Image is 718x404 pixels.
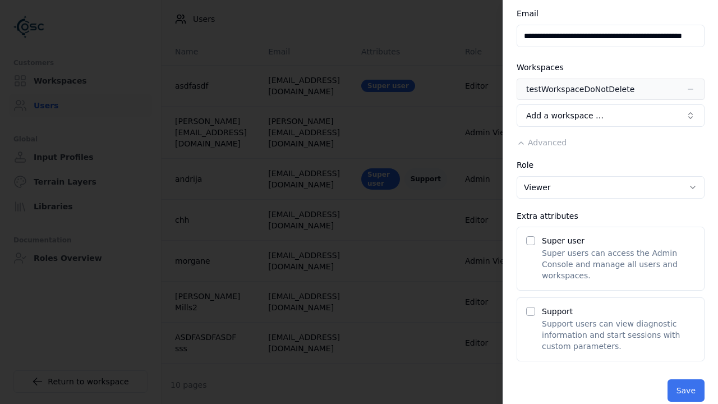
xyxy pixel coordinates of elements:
label: Support [542,307,573,316]
label: Email [517,9,538,18]
p: Support users can view diagnostic information and start sessions with custom parameters. [542,318,695,352]
button: Advanced [517,137,567,148]
label: Workspaces [517,63,564,72]
div: Extra attributes [517,212,705,220]
button: Save [668,379,705,402]
span: Advanced [528,138,567,147]
div: testWorkspaceDoNotDelete [526,84,634,95]
p: Super users can access the Admin Console and manage all users and workspaces. [542,247,695,281]
span: Add a workspace … [526,110,604,121]
label: Super user [542,236,584,245]
label: Role [517,160,533,169]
